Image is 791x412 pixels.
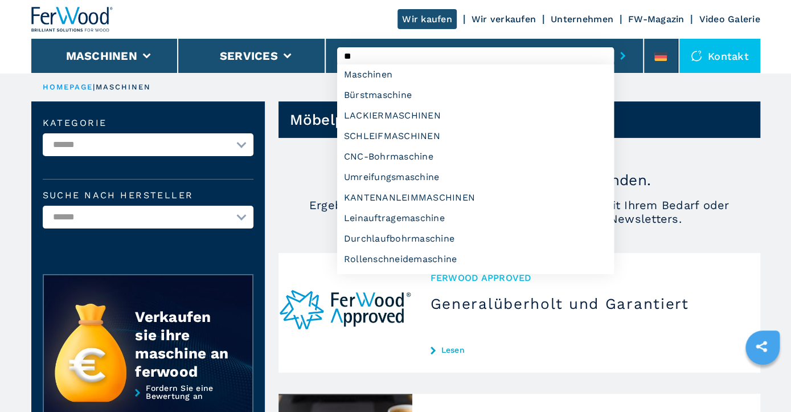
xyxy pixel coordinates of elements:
div: Kontakt [679,39,760,73]
div: Leinauftragemaschine [337,208,614,229]
a: Wir kaufen [397,9,457,29]
span: Ergebnissen geführt? Kontaktieren Sie uns einfach mit Ihrem Bedarf oder registrieren Sie sich für... [278,198,760,226]
label: Kategorie [43,119,253,128]
button: Services [220,49,278,63]
div: CNC-Bohrmaschine [337,146,614,167]
div: Durchlaufbohrmaschine [337,229,614,249]
a: Lesen [431,345,742,354]
a: HOMEPAGE [43,83,93,91]
p: maschinen [96,82,151,92]
div: Bürstmaschine [337,85,614,105]
div: KANTENANLEIMMASCHINEN [337,187,614,208]
a: Video Galerie [699,14,760,25]
h1: Möbelprodutionsmaschinen [290,111,496,129]
a: Unternehmen [551,14,613,25]
button: Maschinen [66,49,137,63]
span: Ferwood Approved [431,271,742,284]
span: | [93,83,95,91]
label: Suche nach Hersteller [43,191,253,200]
img: Generalüberholt und Garantiert [278,253,412,373]
div: LACKIERMASCHINEN [337,105,614,126]
iframe: Chat [743,361,782,403]
img: Kontakt [691,50,702,62]
div: Verkaufen sie ihre maschine an ferwood [135,308,229,381]
div: SCHLEIFMASCHINEN [337,126,614,146]
div: Maschinen [337,64,614,85]
a: FW-Magazin [628,14,685,25]
a: sharethis [747,332,776,361]
img: Ferwood [31,7,113,32]
button: submit-button [614,43,632,69]
div: Rollenschneidemaschine [337,249,614,270]
div: Umreifungsmaschine [337,167,614,187]
a: Wir verkaufen [472,14,536,25]
p: Ihre suche hat zu keine passenden. [278,171,760,189]
h3: Generalüberholt und Garantiert [431,295,742,313]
